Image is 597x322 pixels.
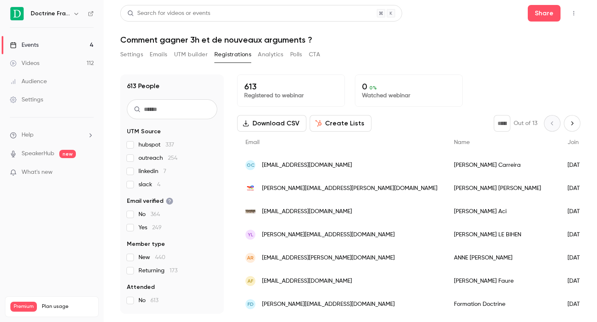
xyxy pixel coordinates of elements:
[446,177,559,200] div: [PERSON_NAME] [PERSON_NAME]
[248,300,254,308] span: FD
[258,48,284,61] button: Analytics
[446,223,559,246] div: [PERSON_NAME] LE BIHEN
[446,154,559,177] div: [PERSON_NAME] Carreira
[10,77,47,86] div: Audience
[244,82,338,91] p: 613
[528,5,561,22] button: Share
[245,139,260,145] span: Email
[22,168,53,177] span: What's new
[262,161,352,170] span: [EMAIL_ADDRESS][DOMAIN_NAME]
[262,254,395,262] span: [EMAIL_ADDRESS][PERSON_NAME][DOMAIN_NAME]
[10,7,24,20] img: Doctrine France
[262,207,352,216] span: [EMAIL_ADDRESS][DOMAIN_NAME]
[168,155,177,161] span: 254
[290,48,302,61] button: Polls
[138,180,160,189] span: slack
[454,139,470,145] span: Name
[446,200,559,223] div: [PERSON_NAME] Aci
[10,59,39,67] div: Videos
[564,115,580,132] button: Next page
[245,183,255,193] img: totalenergies.com
[174,48,208,61] button: UTM builder
[10,131,94,139] li: help-dropdown-opener
[120,48,143,61] button: Settings
[310,115,371,132] button: Create Lists
[155,255,165,260] span: 440
[369,85,377,91] span: 0 %
[152,225,162,231] span: 249
[163,168,166,174] span: 7
[127,81,160,91] h1: 613 People
[309,48,320,61] button: CTA
[22,149,54,158] a: SpeakerHub
[214,48,251,61] button: Registrations
[138,141,174,149] span: hubspot
[138,154,177,162] span: outreach
[262,184,437,193] span: [PERSON_NAME][EMAIL_ADDRESS][PERSON_NAME][DOMAIN_NAME]
[127,197,173,205] span: Email verified
[446,246,559,269] div: ANNE [PERSON_NAME]
[150,211,160,217] span: 364
[446,269,559,293] div: [PERSON_NAME] Faure
[362,82,456,91] p: 0
[127,313,143,321] span: Views
[568,139,593,145] span: Join date
[138,296,158,305] span: No
[127,240,165,248] span: Member type
[138,253,165,262] span: New
[42,303,93,310] span: Plan usage
[248,231,253,238] span: YL
[262,300,395,309] span: [PERSON_NAME][EMAIL_ADDRESS][DOMAIN_NAME]
[10,302,37,312] span: Premium
[446,293,559,316] div: Formation Doctrine
[127,9,210,18] div: Search for videos or events
[120,35,580,45] h1: Comment gagner 3h et de nouveaux arguments ?
[165,142,174,148] span: 337
[362,91,456,100] p: Watched webinar
[138,223,162,232] span: Yes
[237,115,306,132] button: Download CSV
[84,169,94,176] iframe: Noticeable Trigger
[262,277,352,286] span: [EMAIL_ADDRESS][DOMAIN_NAME]
[150,298,158,303] span: 613
[150,48,167,61] button: Emails
[138,267,177,275] span: Returning
[247,254,254,262] span: AR
[157,182,160,187] span: 4
[262,231,395,239] span: [PERSON_NAME][EMAIL_ADDRESS][DOMAIN_NAME]
[10,41,39,49] div: Events
[31,10,70,18] h6: Doctrine France
[248,277,253,285] span: AF
[138,210,160,219] span: No
[138,167,166,175] span: linkedin
[127,283,155,291] span: Attended
[170,268,177,274] span: 173
[245,207,255,216] img: cabinetaci.com
[514,119,537,127] p: Out of 13
[22,131,34,139] span: Help
[247,161,255,169] span: OC
[10,96,43,104] div: Settings
[244,91,338,100] p: Registered to webinar
[127,127,161,136] span: UTM Source
[59,150,76,158] span: new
